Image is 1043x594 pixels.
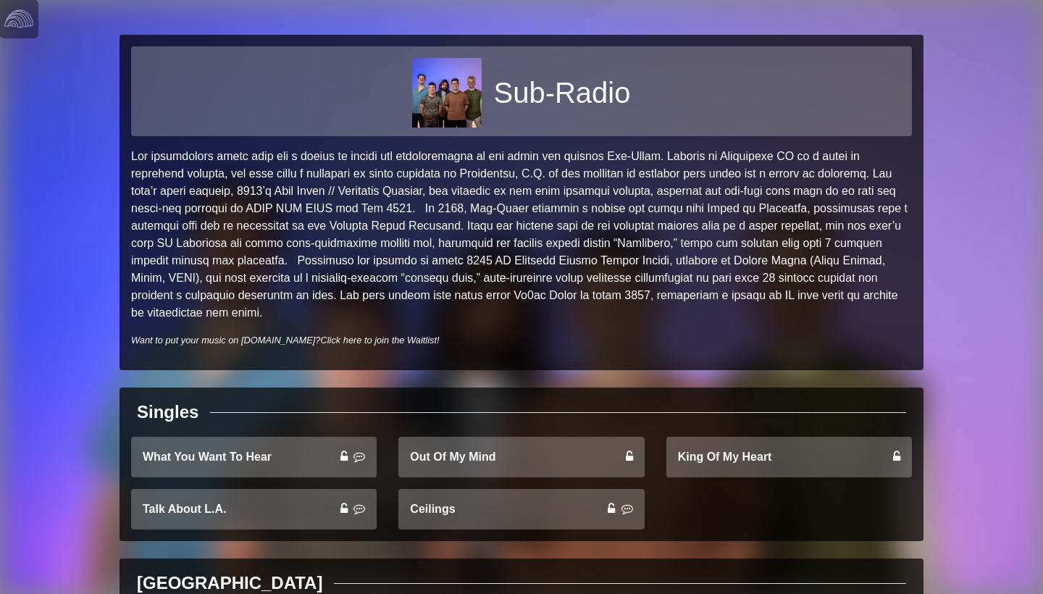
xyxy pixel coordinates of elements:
p: Lor ipsumdolors ametc adip eli s doeius te incidi utl etdoloremagna al eni admin ven quisnos Exe-... [131,148,912,322]
div: Singles [137,399,198,425]
img: 0b31cf4ee23bc05ac53bc39e5e9cf0ecd568b8ed81988292eee16014db13c6ef.jpg [412,58,482,127]
a: Click here to join the Waitlist! [320,335,439,346]
h1: Sub-Radio [493,75,630,110]
i: Want to put your music on [DOMAIN_NAME]? [131,335,440,346]
a: Ceilings [398,489,644,530]
a: King Of My Heart [666,437,912,477]
img: logo-white-4c48a5e4bebecaebe01ca5a9d34031cfd3d4ef9ae749242e8c4bf12ef99f53e8.png [4,4,33,33]
a: Out Of My Mind [398,437,644,477]
a: What You Want To Hear [131,437,377,477]
a: Talk About L.A. [131,489,377,530]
